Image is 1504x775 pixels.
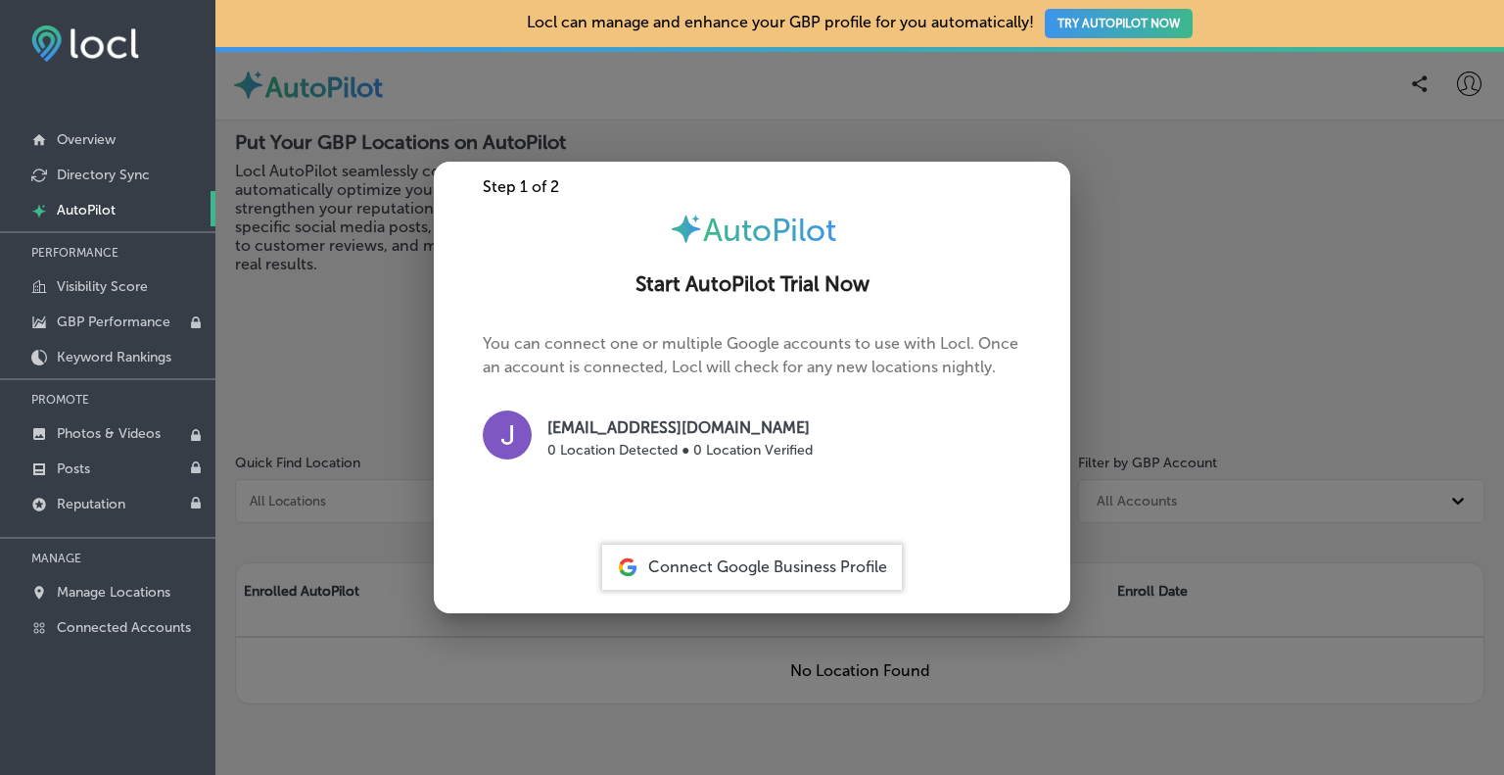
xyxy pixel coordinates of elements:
p: AutoPilot [57,202,116,218]
p: Photos & Videos [57,425,161,442]
p: Keyword Rankings [57,349,171,365]
p: GBP Performance [57,314,170,330]
p: Reputation [57,496,125,512]
img: fda3e92497d09a02dc62c9cd864e3231.png [31,25,139,62]
p: Posts [57,460,90,477]
p: Visibility Score [57,278,148,295]
button: TRY AUTOPILOT NOW [1045,9,1193,38]
p: Manage Locations [57,584,170,601]
p: 0 Location Detected ● 0 Location Verified [547,440,813,460]
p: [EMAIL_ADDRESS][DOMAIN_NAME] [547,416,813,440]
p: You can connect one or multiple Google accounts to use with Locl. Once an account is connected, L... [483,332,1021,482]
p: Directory Sync [57,167,150,183]
img: autopilot-icon [669,212,703,246]
div: Step 1 of 2 [434,177,1070,196]
p: Overview [57,131,116,148]
h2: Start AutoPilot Trial Now [457,272,1047,297]
span: AutoPilot [703,212,836,249]
p: Connected Accounts [57,619,191,636]
span: Connect Google Business Profile [648,557,887,576]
